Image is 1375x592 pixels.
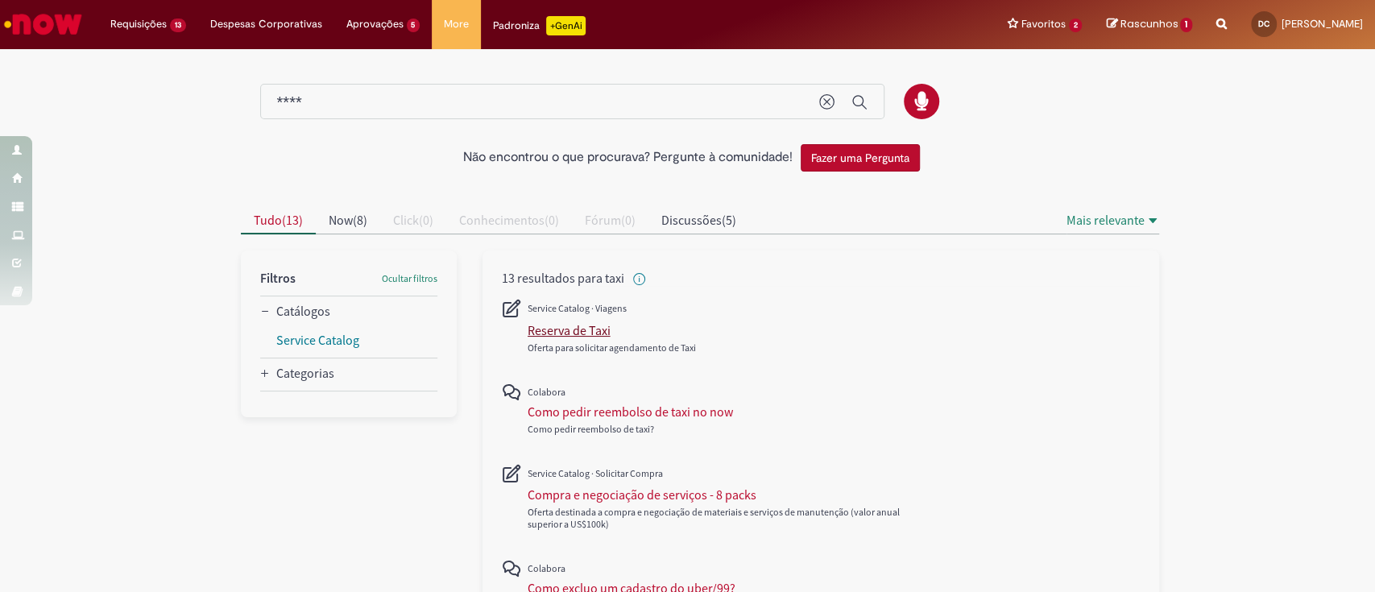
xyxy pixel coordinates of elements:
span: Favoritos [1021,16,1066,32]
span: Aprovações [346,16,404,32]
h2: Não encontrou o que procurava? Pergunte à comunidade! [463,151,793,165]
img: ServiceNow [2,8,85,40]
span: Rascunhos [1120,16,1178,31]
span: DC [1258,19,1269,29]
span: More [444,16,469,32]
span: Requisições [110,16,167,32]
p: +GenAi [546,16,586,35]
span: 5 [407,19,420,32]
span: [PERSON_NAME] [1282,17,1363,31]
span: Despesas Corporativas [210,16,322,32]
span: 1 [1180,18,1192,32]
span: 2 [1069,19,1083,32]
div: Padroniza [493,16,586,35]
button: Fazer uma Pergunta [801,144,920,172]
a: Rascunhos [1106,17,1192,32]
span: 13 [170,19,186,32]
